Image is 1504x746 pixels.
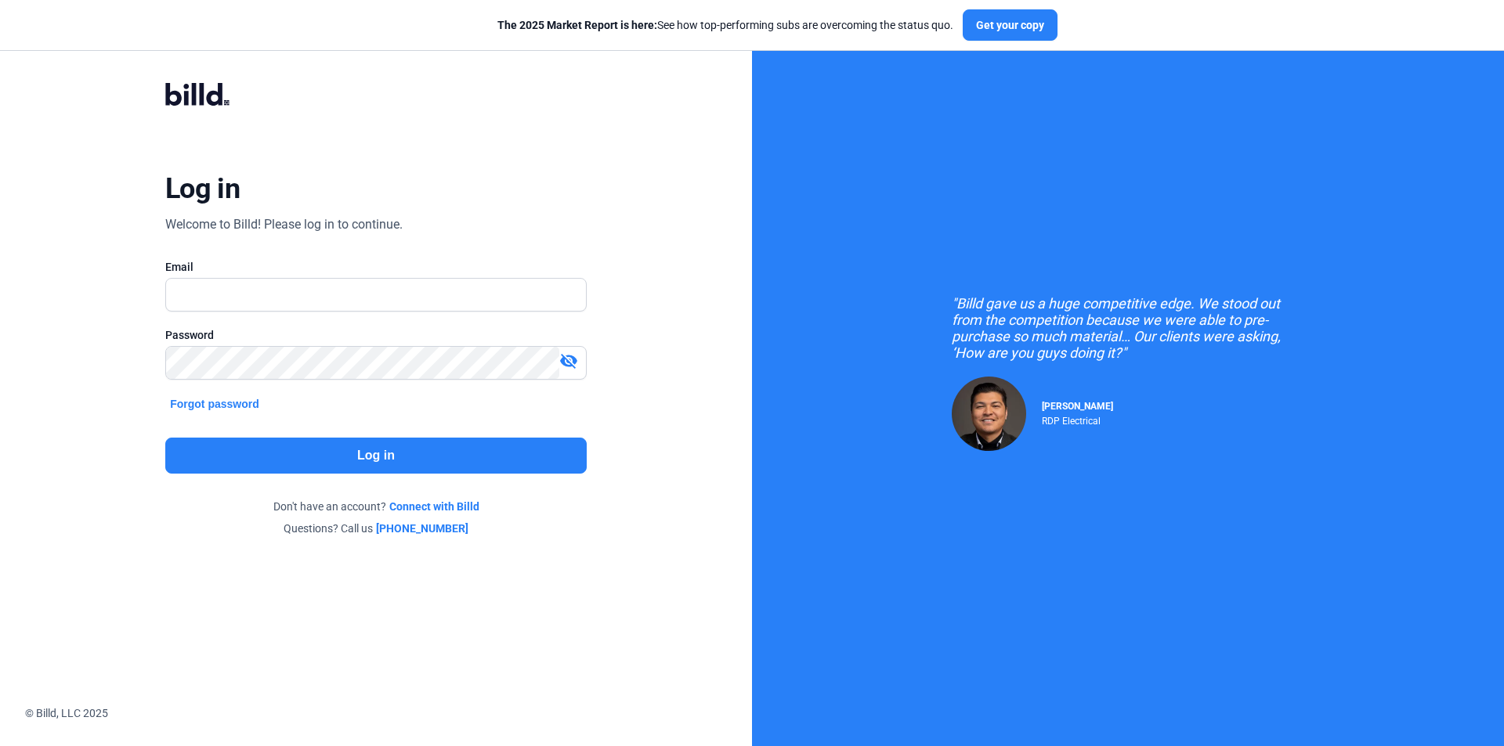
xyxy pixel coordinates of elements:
mat-icon: visibility_off [559,351,578,370]
a: [PHONE_NUMBER] [376,521,468,536]
div: Log in [165,171,240,206]
div: See how top-performing subs are overcoming the status quo. [497,17,953,33]
button: Get your copy [963,9,1057,41]
span: [PERSON_NAME] [1042,401,1113,412]
button: Forgot password [165,395,264,413]
div: Password [165,327,587,343]
div: Email [165,259,587,275]
div: Questions? Call us [165,521,587,536]
img: Raul Pacheco [952,377,1026,451]
span: The 2025 Market Report is here: [497,19,657,31]
button: Log in [165,438,587,474]
div: Welcome to Billd! Please log in to continue. [165,215,403,234]
div: RDP Electrical [1042,412,1113,427]
a: Connect with Billd [389,499,479,514]
div: Don't have an account? [165,499,587,514]
div: "Billd gave us a huge competitive edge. We stood out from the competition because we were able to... [952,295,1304,361]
